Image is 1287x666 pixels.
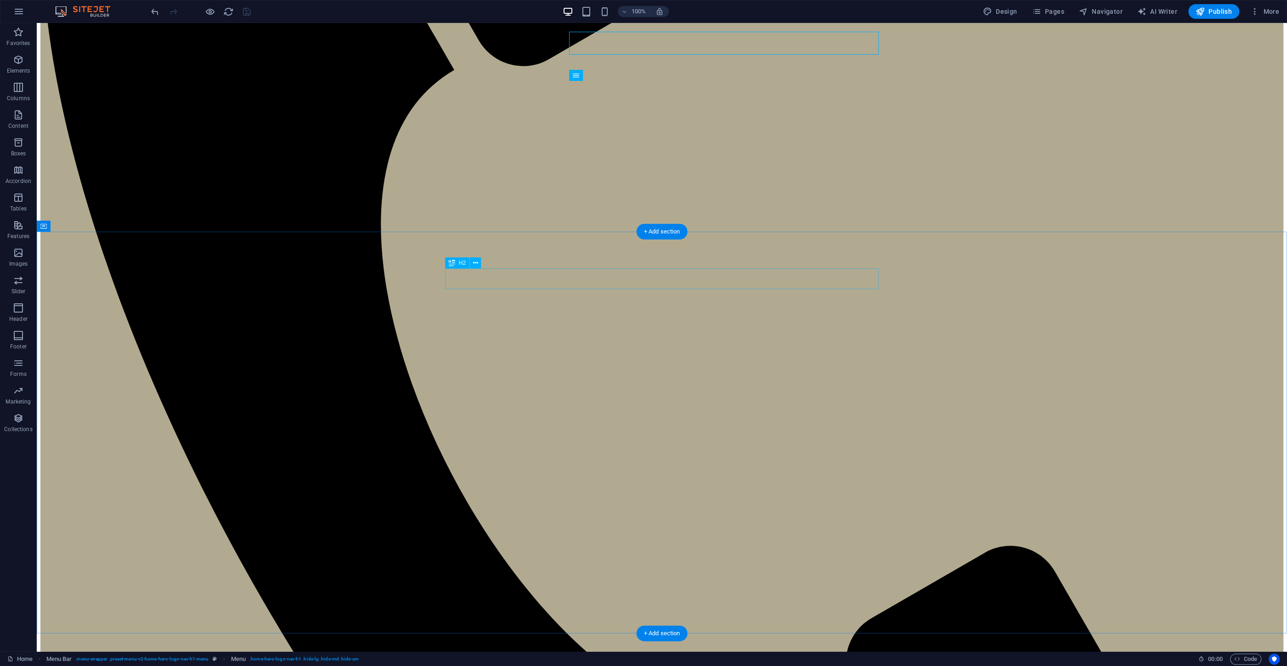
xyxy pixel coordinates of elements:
p: Content [8,122,28,130]
span: Publish [1196,7,1232,16]
h6: Session time [1198,654,1223,665]
button: Usercentrics [1269,654,1280,665]
span: Design [983,7,1017,16]
p: Elements [7,67,30,74]
p: Images [9,260,28,268]
button: reload [223,6,234,17]
p: Marketing [6,398,31,405]
span: H2 [459,260,466,266]
i: Reload page [223,6,234,17]
a: Click to cancel selection. Double-click to open Pages [7,654,33,665]
button: 100% [618,6,650,17]
button: Design [979,4,1021,19]
span: Click to select. Double-click to edit [46,654,72,665]
p: Boxes [11,150,26,157]
h6: 100% [632,6,646,17]
span: Navigator [1079,7,1123,16]
span: More [1250,7,1279,16]
i: Undo: Change menu items (Ctrl+Z) [150,6,160,17]
div: Design (Ctrl+Alt+Y) [979,4,1021,19]
nav: breadcrumb [46,654,359,665]
button: Publish [1188,4,1239,19]
button: Code [1230,654,1261,665]
p: Forms [10,370,27,378]
button: AI Writer [1134,4,1181,19]
span: AI Writer [1137,7,1177,16]
button: More [1247,4,1283,19]
span: . home-hero-logo-nav-h1 .hide-lg .hide-md .hide-sm [249,654,359,665]
p: Header [9,315,28,323]
button: Navigator [1075,4,1126,19]
span: Pages [1032,7,1064,16]
span: 00 00 [1208,654,1222,665]
p: Favorites [6,40,30,47]
div: + Add section [637,626,688,641]
p: Tables [10,205,27,212]
div: + Add section [637,224,688,239]
p: Collections [4,426,32,433]
p: Accordion [6,177,31,185]
span: Code [1234,654,1257,665]
img: Editor Logo [53,6,122,17]
p: Features [7,233,29,240]
i: On resize automatically adjust zoom level to fit chosen device. [655,7,664,16]
span: : [1214,655,1216,662]
p: Footer [10,343,27,350]
i: This element is a customizable preset [213,656,217,661]
p: Columns [7,95,30,102]
span: Click to select. Double-click to edit [231,654,246,665]
span: . menu-wrapper .preset-menu-v2-home-hero-logo-nav-h1-menu [75,654,209,665]
p: Slider [11,288,26,295]
button: undo [149,6,160,17]
button: Pages [1028,4,1067,19]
